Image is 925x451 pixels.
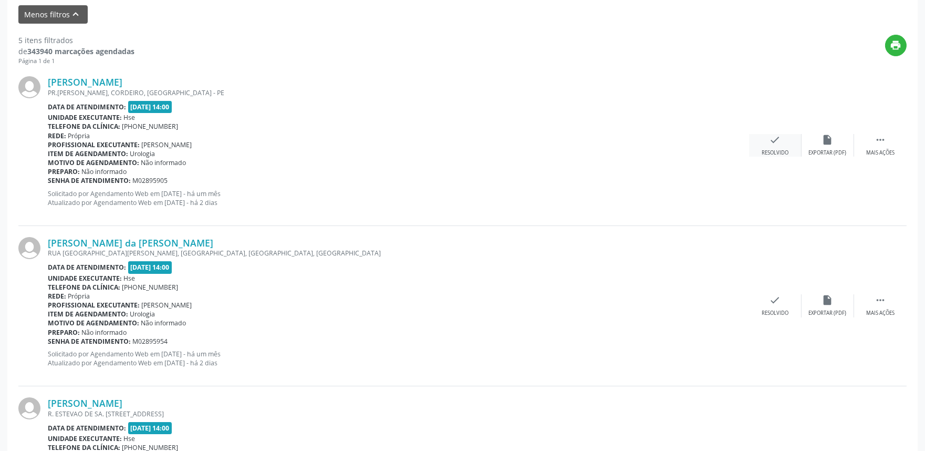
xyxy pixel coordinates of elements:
a: [PERSON_NAME] [48,76,122,88]
span: [PHONE_NUMBER] [122,122,179,131]
b: Senha de atendimento: [48,176,131,185]
div: Mais ações [866,149,895,157]
div: Exportar (PDF) [809,149,847,157]
span: Não informado [141,319,186,327]
button: print [885,35,907,56]
b: Rede: [48,131,66,140]
span: Urologia [130,149,155,158]
img: img [18,76,40,98]
span: [DATE] 14:00 [128,261,172,273]
b: Motivo de agendamento: [48,158,139,167]
b: Motivo de agendamento: [48,319,139,327]
b: Data de atendimento: [48,263,126,272]
b: Preparo: [48,328,80,337]
i: keyboard_arrow_up [70,8,82,20]
button: Menos filtroskeyboard_arrow_up [18,5,88,24]
i: check [770,294,781,306]
span: Própria [68,292,90,301]
span: Hse [124,274,136,283]
b: Item de agendamento: [48,149,128,158]
div: R. ESTEVAO DE SA. [STREET_ADDRESS] [48,409,749,418]
span: [PERSON_NAME] [142,301,192,310]
i:  [875,134,886,146]
span: Não informado [82,328,127,337]
span: M02895954 [133,337,168,346]
b: Data de atendimento: [48,424,126,433]
img: img [18,397,40,419]
i:  [875,294,886,306]
i: print [890,39,902,51]
span: Urologia [130,310,155,319]
span: Hse [124,434,136,443]
b: Senha de atendimento: [48,337,131,346]
b: Unidade executante: [48,274,122,283]
img: img [18,237,40,259]
div: Página 1 de 1 [18,57,134,66]
b: Unidade executante: [48,113,122,122]
i: insert_drive_file [822,294,834,306]
span: M02895905 [133,176,168,185]
div: de [18,46,134,57]
span: [PERSON_NAME] [142,140,192,149]
div: Resolvido [762,310,788,317]
span: Hse [124,113,136,122]
span: Não informado [141,158,186,167]
i: insert_drive_file [822,134,834,146]
p: Solicitado por Agendamento Web em [DATE] - há um mês Atualizado por Agendamento Web em [DATE] - h... [48,350,749,367]
strong: 343940 marcações agendadas [27,46,134,56]
div: Resolvido [762,149,788,157]
span: [PHONE_NUMBER] [122,283,179,292]
b: Data de atendimento: [48,102,126,111]
b: Telefone da clínica: [48,283,120,292]
div: Exportar (PDF) [809,310,847,317]
b: Telefone da clínica: [48,122,120,131]
b: Preparo: [48,167,80,176]
b: Profissional executante: [48,301,140,310]
i: check [770,134,781,146]
div: RUA [GEOGRAPHIC_DATA][PERSON_NAME], [GEOGRAPHIC_DATA], [GEOGRAPHIC_DATA], [GEOGRAPHIC_DATA] [48,249,749,258]
span: [DATE] 14:00 [128,101,172,113]
p: Solicitado por Agendamento Web em [DATE] - há um mês Atualizado por Agendamento Web em [DATE] - h... [48,189,749,207]
b: Item de agendamento: [48,310,128,319]
a: [PERSON_NAME] da [PERSON_NAME] [48,237,213,249]
span: Própria [68,131,90,140]
div: PR.[PERSON_NAME], CORDEIRO, [GEOGRAPHIC_DATA] - PE [48,88,749,97]
b: Unidade executante: [48,434,122,443]
b: Rede: [48,292,66,301]
b: Profissional executante: [48,140,140,149]
div: 5 itens filtrados [18,35,134,46]
span: [DATE] 14:00 [128,422,172,434]
div: Mais ações [866,310,895,317]
span: Não informado [82,167,127,176]
a: [PERSON_NAME] [48,397,122,409]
